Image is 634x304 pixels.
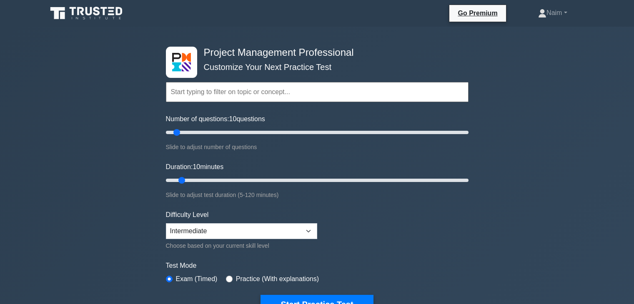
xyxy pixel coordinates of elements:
label: Exam (Timed) [176,274,218,284]
div: Choose based on your current skill level [166,241,317,251]
span: 10 [229,115,237,122]
div: Slide to adjust test duration (5-120 minutes) [166,190,469,200]
label: Number of questions: questions [166,114,265,124]
div: Slide to adjust number of questions [166,142,469,152]
span: 10 [193,163,200,170]
label: Practice (With explanations) [236,274,319,284]
a: Go Premium [453,8,502,18]
label: Duration: minutes [166,162,224,172]
label: Test Mode [166,261,469,271]
h4: Project Management Professional [200,47,428,59]
a: Naim [518,5,587,21]
input: Start typing to filter on topic or concept... [166,82,469,102]
label: Difficulty Level [166,210,209,220]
